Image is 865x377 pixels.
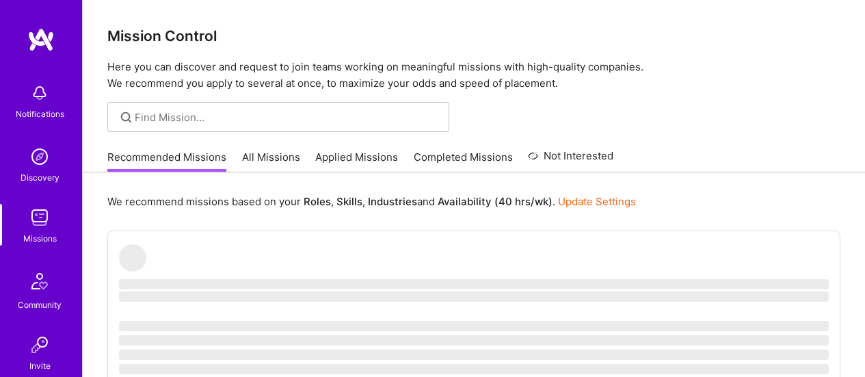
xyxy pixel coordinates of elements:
[368,195,417,208] b: Industries
[21,170,59,185] div: Discovery
[558,195,636,208] a: Update Settings
[16,107,64,121] div: Notifications
[26,331,53,359] img: Invite
[18,298,62,312] div: Community
[304,195,331,208] b: Roles
[26,79,53,107] img: bell
[107,59,840,92] p: Here you can discover and request to join teams working on meaningful missions with high-quality ...
[23,231,57,246] div: Missions
[107,150,226,172] a: Recommended Missions
[27,27,55,52] img: logo
[107,194,636,209] p: We recommend missions based on your , , and .
[315,150,398,172] a: Applied Missions
[26,204,53,231] img: teamwork
[29,359,51,373] div: Invite
[528,148,613,172] a: Not Interested
[438,195,553,208] b: Availability (40 hrs/wk)
[414,150,513,172] a: Completed Missions
[107,27,840,44] h3: Mission Control
[242,150,300,172] a: All Missions
[135,110,439,125] input: Find Mission...
[23,265,56,298] img: Community
[26,143,53,170] img: discovery
[336,195,362,208] b: Skills
[118,109,134,125] i: icon SearchGrey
